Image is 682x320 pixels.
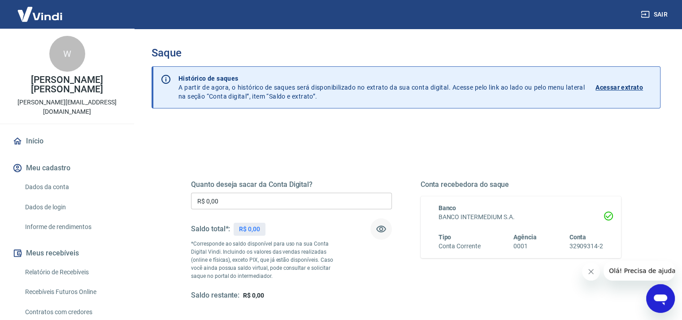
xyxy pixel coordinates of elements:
[646,284,675,313] iframe: Botão para abrir a janela de mensagens
[243,292,264,299] span: R$ 0,00
[604,261,675,281] iframe: Mensagem da empresa
[513,242,537,251] h6: 0001
[191,291,239,300] h5: Saldo restante:
[5,6,75,13] span: Olá! Precisa de ajuda?
[11,243,123,263] button: Meus recebíveis
[11,158,123,178] button: Meu cadastro
[439,212,604,222] h6: BANCO INTERMEDIUM S.A.
[11,0,69,28] img: Vindi
[191,240,342,280] p: *Corresponde ao saldo disponível para uso na sua Conta Digital Vindi. Incluindo os valores das ve...
[439,234,452,241] span: Tipo
[439,204,456,212] span: Banco
[439,242,481,251] h6: Conta Corrente
[569,234,586,241] span: Conta
[595,83,643,92] p: Acessar extrato
[191,180,392,189] h5: Quanto deseja sacar da Conta Digital?
[22,263,123,281] a: Relatório de Recebíveis
[22,283,123,301] a: Recebíveis Futuros Online
[569,242,603,251] h6: 32909314-2
[7,98,127,117] p: [PERSON_NAME][EMAIL_ADDRESS][DOMAIN_NAME]
[239,225,260,234] p: R$ 0,00
[191,225,230,234] h5: Saldo total*:
[513,234,537,241] span: Agência
[22,218,123,236] a: Informe de rendimentos
[22,178,123,196] a: Dados da conta
[178,74,585,83] p: Histórico de saques
[152,47,660,59] h3: Saque
[11,131,123,151] a: Início
[639,6,671,23] button: Sair
[7,75,127,94] p: [PERSON_NAME] [PERSON_NAME]
[595,74,653,101] a: Acessar extrato
[421,180,621,189] h5: Conta recebedora do saque
[178,74,585,101] p: A partir de agora, o histórico de saques será disponibilizado no extrato da sua conta digital. Ac...
[22,198,123,216] a: Dados de login
[49,36,85,72] div: W
[582,263,600,281] iframe: Fechar mensagem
